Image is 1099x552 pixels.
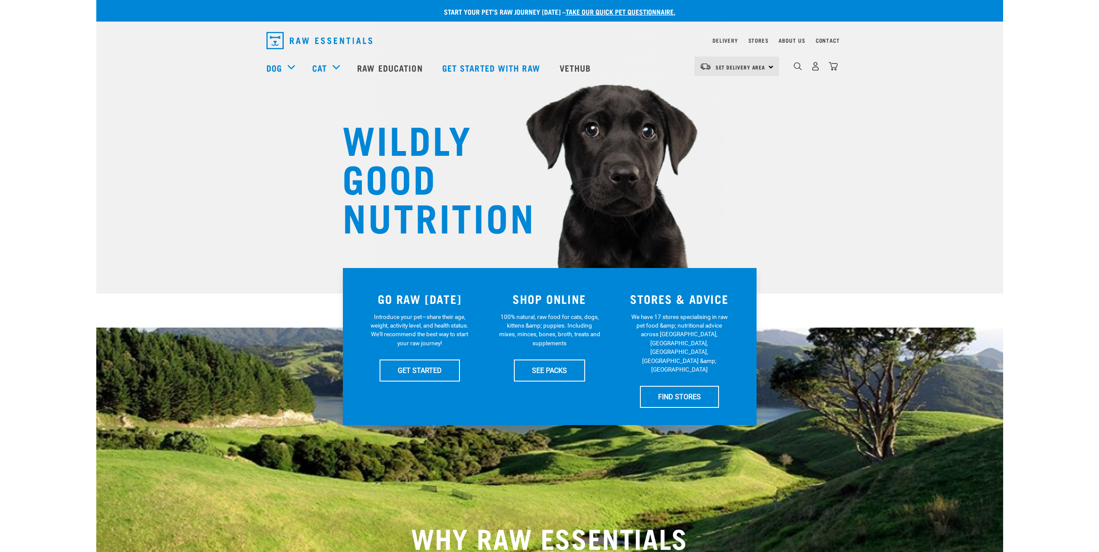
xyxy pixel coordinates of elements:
img: home-icon-1@2x.png [794,62,802,70]
p: We have 17 stores specialising in raw pet food &amp; nutritional advice across [GEOGRAPHIC_DATA],... [629,312,730,374]
img: home-icon@2x.png [829,62,838,71]
p: Start your pet’s raw journey [DATE] – [103,6,1010,17]
nav: dropdown navigation [260,28,840,53]
a: Vethub [551,50,602,85]
p: Introduce your pet—share their age, weight, activity level, and health status. We'll recommend th... [369,312,470,348]
a: Raw Education [348,50,433,85]
a: Cat [312,61,327,74]
nav: dropdown navigation [96,50,1003,85]
a: Delivery [713,39,738,42]
img: van-moving.png [700,63,711,70]
h3: STORES & ADVICE [620,292,739,306]
a: Contact [816,39,840,42]
h1: WILDLY GOOD NUTRITION [342,119,515,235]
h3: GO RAW [DATE] [360,292,480,306]
a: Dog [266,61,282,74]
h3: SHOP ONLINE [490,292,609,306]
img: user.png [811,62,820,71]
a: FIND STORES [640,386,719,407]
a: SEE PACKS [514,360,585,381]
a: About Us [779,39,805,42]
a: GET STARTED [380,360,460,381]
a: take our quick pet questionnaire. [566,9,675,13]
img: Raw Essentials Logo [266,32,372,49]
a: Stores [748,39,769,42]
span: Set Delivery Area [716,66,766,69]
a: Get started with Raw [434,50,551,85]
p: 100% natural, raw food for cats, dogs, kittens &amp; puppies. Including mixes, minces, bones, bro... [499,312,600,348]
